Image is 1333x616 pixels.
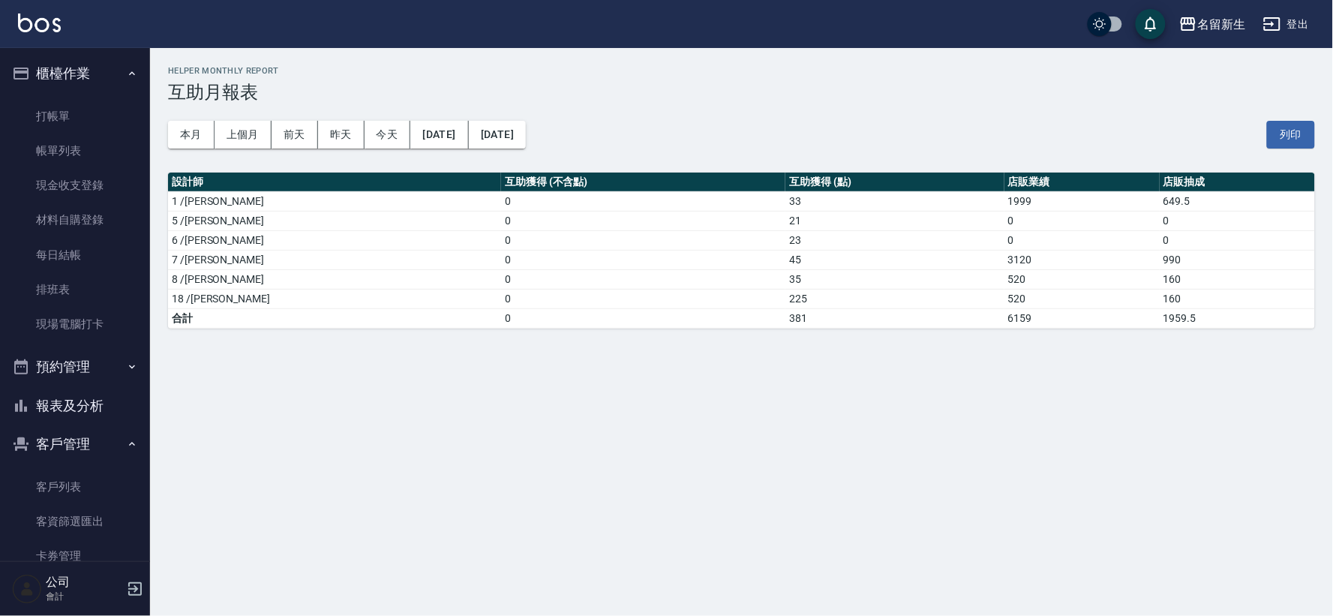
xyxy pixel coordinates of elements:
[6,272,144,307] a: 排班表
[1160,211,1315,230] td: 0
[1004,230,1160,250] td: 0
[785,250,1004,269] td: 45
[168,269,501,289] td: 8 /[PERSON_NAME]
[1160,308,1315,328] td: 1959.5
[1160,173,1315,192] th: 店販抽成
[168,211,501,230] td: 5 /[PERSON_NAME]
[46,590,122,603] p: 會計
[6,238,144,272] a: 每日結帳
[785,308,1004,328] td: 381
[785,289,1004,308] td: 225
[1004,308,1160,328] td: 6159
[365,121,411,149] button: 今天
[272,121,318,149] button: 前天
[469,121,526,149] button: [DATE]
[46,575,122,590] h5: 公司
[6,347,144,386] button: 預約管理
[785,191,1004,211] td: 33
[18,14,61,32] img: Logo
[501,250,785,269] td: 0
[1004,191,1160,211] td: 1999
[1160,230,1315,250] td: 0
[6,99,144,134] a: 打帳單
[785,173,1004,192] th: 互助獲得 (點)
[1267,121,1315,149] button: 列印
[168,173,1315,329] table: a dense table
[168,121,215,149] button: 本月
[12,574,42,604] img: Person
[168,230,501,250] td: 6 /[PERSON_NAME]
[168,82,1315,103] h3: 互助月報表
[1004,211,1160,230] td: 0
[501,289,785,308] td: 0
[168,289,501,308] td: 18 /[PERSON_NAME]
[1160,191,1315,211] td: 649.5
[501,211,785,230] td: 0
[1004,173,1160,192] th: 店販業績
[6,470,144,504] a: 客戶列表
[168,173,501,192] th: 設計師
[1197,15,1245,34] div: 名留新生
[6,168,144,203] a: 現金收支登錄
[168,308,501,328] td: 合計
[6,425,144,464] button: 客戶管理
[501,308,785,328] td: 0
[1160,250,1315,269] td: 990
[1136,9,1166,39] button: save
[1004,250,1160,269] td: 3120
[215,121,272,149] button: 上個月
[785,230,1004,250] td: 23
[501,173,785,192] th: 互助獲得 (不含點)
[1160,289,1315,308] td: 160
[410,121,468,149] button: [DATE]
[501,269,785,289] td: 0
[1004,289,1160,308] td: 520
[6,504,144,539] a: 客資篩選匯出
[1160,269,1315,289] td: 160
[1173,9,1251,40] button: 名留新生
[168,250,501,269] td: 7 /[PERSON_NAME]
[1004,269,1160,289] td: 520
[1257,11,1315,38] button: 登出
[501,230,785,250] td: 0
[318,121,365,149] button: 昨天
[168,66,1315,76] h2: Helper Monthly Report
[785,211,1004,230] td: 21
[785,269,1004,289] td: 35
[6,54,144,93] button: 櫃檯作業
[6,386,144,425] button: 報表及分析
[6,539,144,573] a: 卡券管理
[6,203,144,237] a: 材料自購登錄
[501,191,785,211] td: 0
[168,191,501,211] td: 1 /[PERSON_NAME]
[6,307,144,341] a: 現場電腦打卡
[6,134,144,168] a: 帳單列表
